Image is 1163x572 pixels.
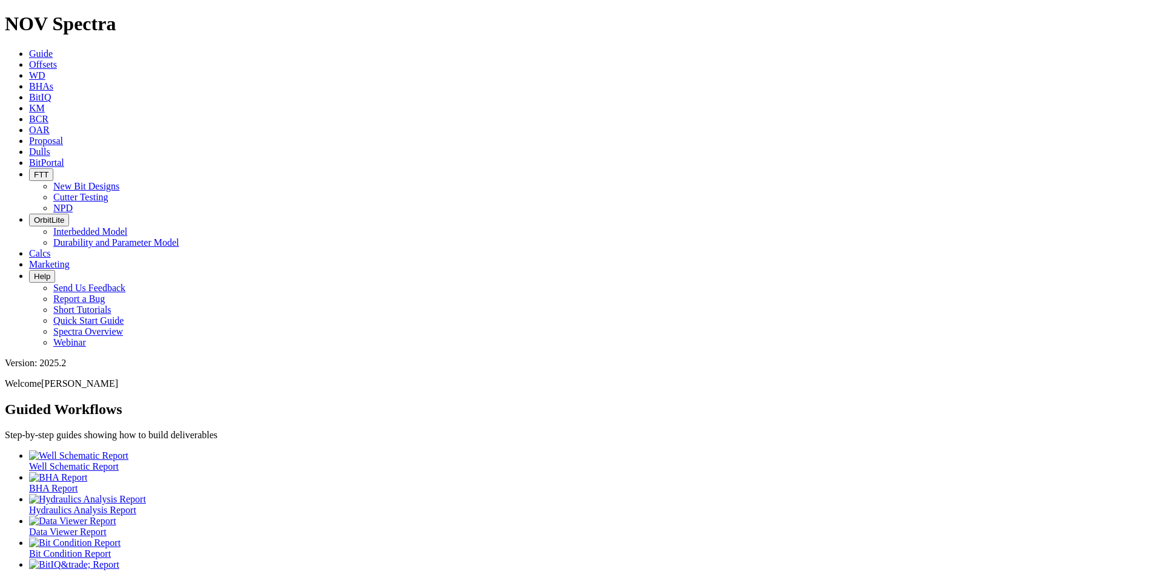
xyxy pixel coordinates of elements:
[29,81,53,91] a: BHAs
[29,48,53,59] a: Guide
[29,103,45,113] a: KM
[29,505,136,515] span: Hydraulics Analysis Report
[29,537,121,548] img: Bit Condition Report
[29,472,87,483] img: BHA Report
[41,378,118,389] span: [PERSON_NAME]
[5,378,1158,389] p: Welcome
[34,272,50,281] span: Help
[29,270,55,283] button: Help
[29,483,78,493] span: BHA Report
[29,450,128,461] img: Well Schematic Report
[5,13,1158,35] h1: NOV Spectra
[53,181,119,191] a: New Bit Designs
[29,114,48,124] a: BCR
[29,136,63,146] a: Proposal
[29,548,111,559] span: Bit Condition Report
[53,326,123,337] a: Spectra Overview
[53,315,124,326] a: Quick Start Guide
[29,537,1158,559] a: Bit Condition Report Bit Condition Report
[29,92,51,102] a: BitIQ
[29,157,64,168] a: BitPortal
[29,559,119,570] img: BitIQ&trade; Report
[5,358,1158,369] div: Version: 2025.2
[34,215,64,225] span: OrbitLite
[29,472,1158,493] a: BHA Report BHA Report
[5,430,1158,441] p: Step-by-step guides showing how to build deliverables
[29,125,50,135] a: OAR
[29,516,116,527] img: Data Viewer Report
[53,304,111,315] a: Short Tutorials
[29,146,50,157] a: Dulls
[29,450,1158,472] a: Well Schematic Report Well Schematic Report
[53,203,73,213] a: NPD
[29,259,70,269] a: Marketing
[29,59,57,70] a: Offsets
[29,70,45,81] a: WD
[29,248,51,258] a: Calcs
[29,494,1158,515] a: Hydraulics Analysis Report Hydraulics Analysis Report
[29,494,146,505] img: Hydraulics Analysis Report
[53,192,108,202] a: Cutter Testing
[53,294,105,304] a: Report a Bug
[5,401,1158,418] h2: Guided Workflows
[34,170,48,179] span: FTT
[53,237,179,248] a: Durability and Parameter Model
[29,461,119,472] span: Well Schematic Report
[53,337,86,347] a: Webinar
[53,283,125,293] a: Send Us Feedback
[29,168,53,181] button: FTT
[29,214,69,226] button: OrbitLite
[53,226,127,237] a: Interbedded Model
[29,516,1158,537] a: Data Viewer Report Data Viewer Report
[29,527,107,537] span: Data Viewer Report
